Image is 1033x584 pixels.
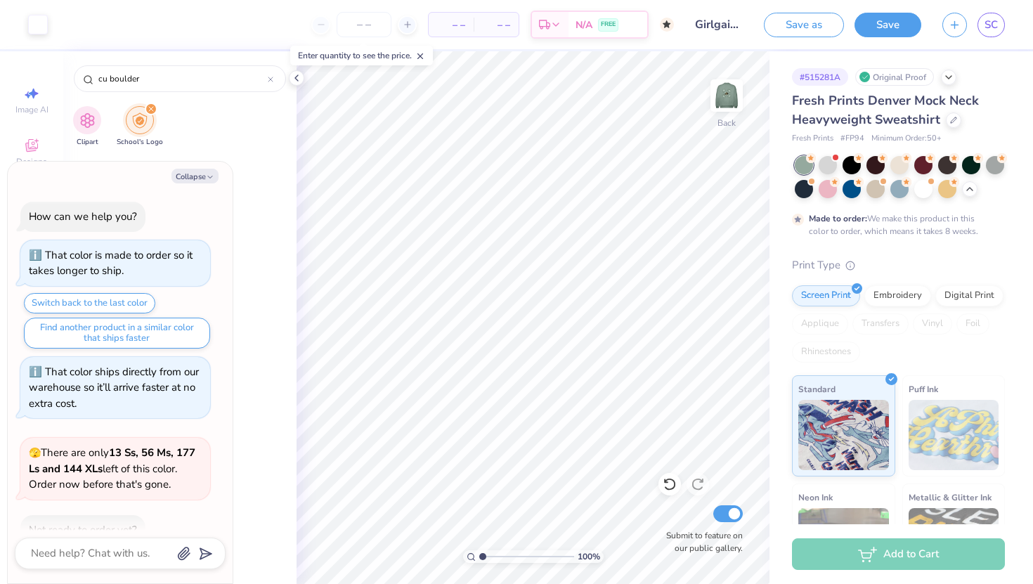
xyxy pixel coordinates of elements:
div: Original Proof [855,68,934,86]
img: Neon Ink [798,508,889,578]
div: Embroidery [864,285,931,306]
input: Untitled Design [684,11,753,39]
div: Transfers [852,313,909,335]
span: # FP94 [840,133,864,145]
span: Fresh Prints [792,133,833,145]
img: Standard [798,400,889,470]
button: Switch back to the last color [24,293,155,313]
span: N/A [576,18,592,32]
button: Save as [764,13,844,37]
div: Rhinestones [792,342,860,363]
span: Fresh Prints Denver Mock Neck Heavyweight Sweatshirt [792,92,979,128]
div: filter for Clipart [73,106,101,148]
img: Puff Ink [909,400,999,470]
span: Clipart [77,137,98,148]
button: Collapse [171,169,219,183]
div: Screen Print [792,285,860,306]
span: Puff Ink [909,382,938,396]
div: How can we help you? [29,209,137,223]
input: Try "WashU" [97,72,268,86]
div: Back [717,117,736,129]
span: FREE [601,20,616,30]
span: – – [437,18,465,32]
button: filter button [73,106,101,148]
span: 100 % [578,550,600,563]
div: That color ships directly from our warehouse so it’ll arrive faster at no extra cost. [29,365,199,410]
div: filter for School's Logo [117,106,163,148]
div: Enter quantity to see the price. [290,46,433,65]
span: SC [985,17,998,33]
span: 🫣 [29,446,41,460]
div: Vinyl [913,313,952,335]
button: Save [855,13,921,37]
span: Minimum Order: 50 + [871,133,942,145]
span: Neon Ink [798,490,833,505]
span: There are only left of this color. Order now before that's gone. [29,446,195,491]
img: Back [713,82,741,110]
span: Metallic & Glitter Ink [909,490,992,505]
div: Print Type [792,257,1005,273]
button: filter button [117,106,163,148]
input: – – [337,12,391,37]
img: School's Logo Image [132,112,148,129]
div: Digital Print [935,285,1003,306]
div: We make this product in this color to order, which means it takes 8 weeks. [809,212,982,238]
span: Standard [798,382,836,396]
span: Designs [16,156,47,167]
div: Foil [956,313,989,335]
div: Not ready to order yet? [29,523,137,537]
span: Image AI [15,104,48,115]
span: School's Logo [117,137,163,148]
img: Metallic & Glitter Ink [909,508,999,578]
span: – – [482,18,510,32]
div: That color is made to order so it takes longer to ship. [29,248,193,278]
strong: 13 Ss, 56 Ms, 177 Ls and 144 XLs [29,446,195,476]
strong: Made to order: [809,213,867,224]
a: SC [977,13,1005,37]
label: Submit to feature on our public gallery. [658,529,743,554]
div: Applique [792,313,848,335]
img: Clipart Image [79,112,96,129]
div: # 515281A [792,68,848,86]
button: Find another product in a similar color that ships faster [24,318,210,349]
